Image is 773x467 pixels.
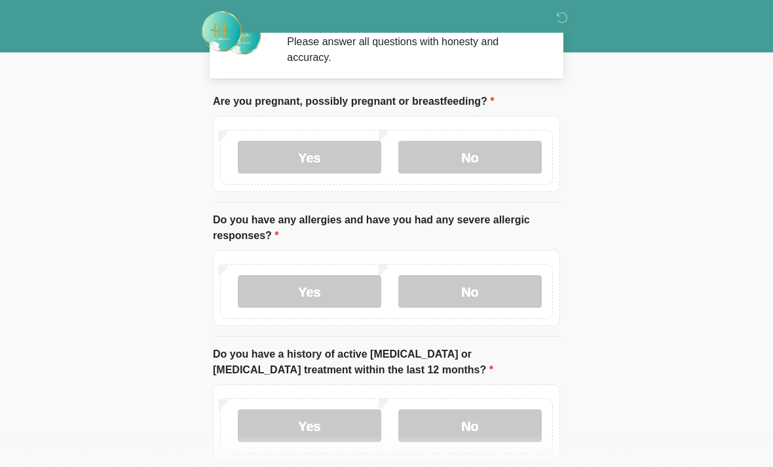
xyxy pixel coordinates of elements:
[238,409,381,442] label: Yes
[238,141,381,174] label: Yes
[238,275,381,308] label: Yes
[398,275,542,308] label: No
[398,409,542,442] label: No
[200,10,243,53] img: Rehydrate Aesthetics & Wellness Logo
[213,212,560,244] label: Do you have any allergies and have you had any severe allergic responses?
[398,141,542,174] label: No
[213,346,560,378] label: Do you have a history of active [MEDICAL_DATA] or [MEDICAL_DATA] treatment within the last 12 mon...
[213,94,494,109] label: Are you pregnant, possibly pregnant or breastfeeding?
